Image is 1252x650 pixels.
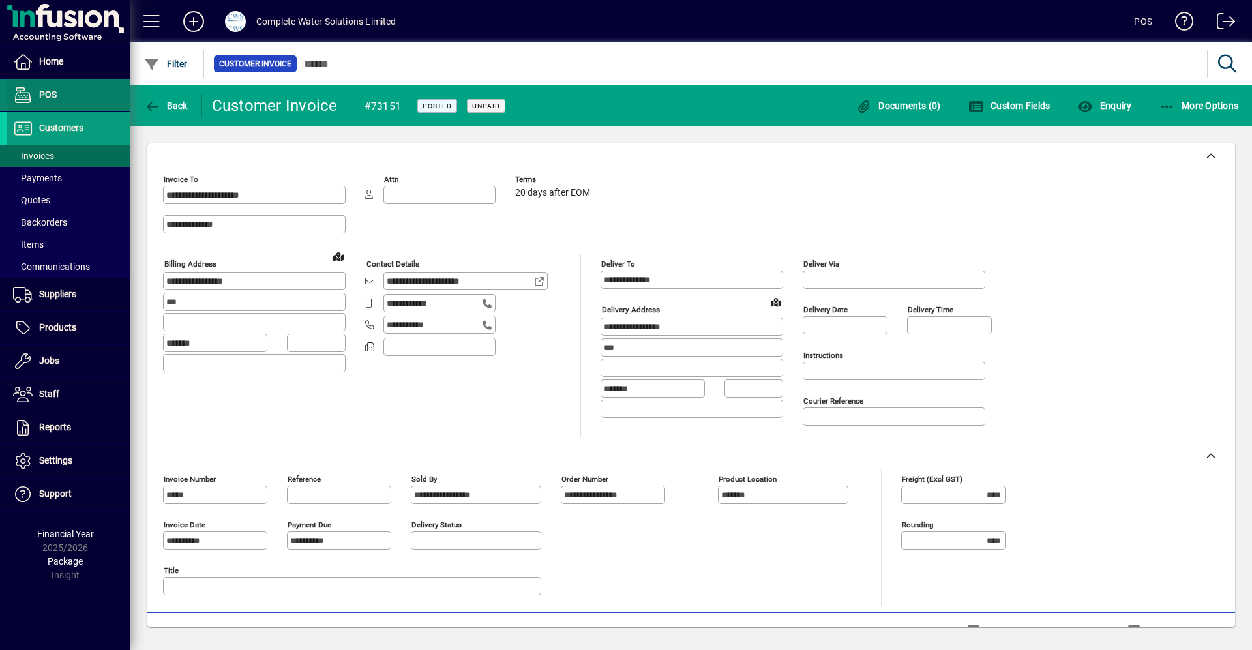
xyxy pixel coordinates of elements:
[803,396,863,406] mat-label: Courier Reference
[164,475,216,484] mat-label: Invoice number
[7,278,130,311] a: Suppliers
[7,211,130,233] a: Backorders
[7,233,130,256] a: Items
[144,100,188,111] span: Back
[908,305,953,314] mat-label: Delivery time
[141,94,191,117] button: Back
[968,100,1051,111] span: Custom Fields
[256,11,396,32] div: Complete Water Solutions Limited
[601,259,635,269] mat-label: Deliver To
[39,455,72,465] span: Settings
[13,261,90,272] span: Communications
[1207,3,1236,45] a: Logout
[7,345,130,377] a: Jobs
[384,175,398,184] mat-label: Attn
[212,95,338,116] div: Customer Invoice
[7,478,130,510] a: Support
[13,151,54,161] span: Invoices
[515,188,590,198] span: 20 days after EOM
[37,529,94,539] span: Financial Year
[288,520,331,529] mat-label: Payment due
[39,389,59,399] span: Staff
[39,89,57,100] span: POS
[7,189,130,211] a: Quotes
[39,56,63,66] span: Home
[853,94,944,117] button: Documents (0)
[39,422,71,432] span: Reports
[39,322,76,332] span: Products
[1074,94,1135,117] button: Enquiry
[164,566,179,575] mat-label: Title
[7,411,130,444] a: Reports
[423,102,452,110] span: Posted
[965,94,1054,117] button: Custom Fields
[561,475,608,484] mat-label: Order number
[856,100,941,111] span: Documents (0)
[7,79,130,111] a: POS
[803,305,848,314] mat-label: Delivery date
[983,625,1105,638] label: Show Line Volumes/Weights
[7,256,130,278] a: Communications
[1156,94,1242,117] button: More Options
[144,59,188,69] span: Filter
[902,520,933,529] mat-label: Rounding
[7,312,130,344] a: Products
[164,520,205,529] mat-label: Invoice date
[164,175,198,184] mat-label: Invoice To
[215,10,256,33] button: Profile
[7,46,130,78] a: Home
[13,195,50,205] span: Quotes
[902,475,962,484] mat-label: Freight (excl GST)
[411,475,437,484] mat-label: Sold by
[1077,100,1131,111] span: Enquiry
[411,520,462,529] mat-label: Delivery status
[13,173,62,183] span: Payments
[7,378,130,411] a: Staff
[803,259,839,269] mat-label: Deliver via
[472,102,500,110] span: Unpaid
[719,475,777,484] mat-label: Product location
[803,351,843,360] mat-label: Instructions
[328,246,349,267] a: View on map
[141,52,191,76] button: Filter
[365,96,402,117] div: #73151
[173,10,215,33] button: Add
[7,145,130,167] a: Invoices
[219,57,291,70] span: Customer Invoice
[39,123,83,133] span: Customers
[39,488,72,499] span: Support
[1134,11,1152,32] div: POS
[288,475,321,484] mat-label: Reference
[13,239,44,250] span: Items
[7,445,130,477] a: Settings
[48,556,83,567] span: Package
[1143,625,1219,638] label: Show Cost/Profit
[13,217,67,228] span: Backorders
[515,175,593,184] span: Terms
[1165,3,1194,45] a: Knowledge Base
[7,167,130,189] a: Payments
[766,291,786,312] a: View on map
[130,94,202,117] app-page-header-button: Back
[1159,100,1239,111] span: More Options
[39,355,59,366] span: Jobs
[39,289,76,299] span: Suppliers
